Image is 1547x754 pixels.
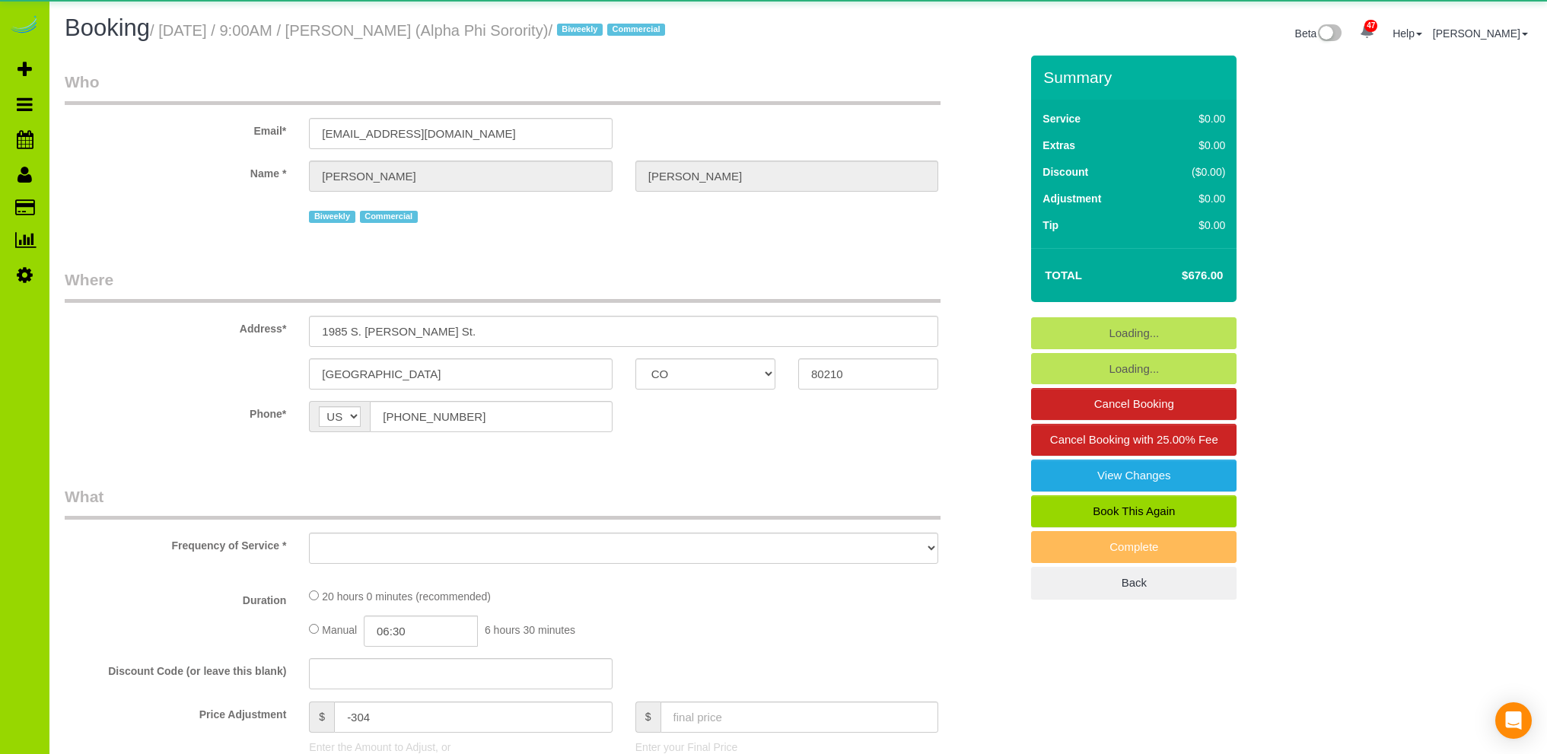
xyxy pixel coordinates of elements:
a: Cancel Booking [1031,388,1237,420]
label: Price Adjustment [53,702,298,722]
label: Frequency of Service * [53,533,298,553]
label: Extras [1042,138,1075,153]
span: / [548,22,670,39]
span: 6 hours 30 minutes [485,624,575,636]
label: Discount [1042,164,1088,180]
span: $ [309,702,334,733]
h4: $676.00 [1136,269,1223,282]
a: Help [1393,27,1422,40]
span: 20 hours 0 minutes (recommended) [322,590,491,603]
label: Service [1042,111,1081,126]
a: View Changes [1031,460,1237,492]
span: Commercial [607,24,665,36]
div: $0.00 [1160,218,1225,233]
input: First Name* [309,161,612,192]
div: Open Intercom Messenger [1495,702,1532,739]
span: Biweekly [557,24,603,36]
input: Last Name* [635,161,938,192]
a: Cancel Booking with 25.00% Fee [1031,424,1237,456]
legend: Where [65,269,941,303]
label: Tip [1042,218,1058,233]
a: [PERSON_NAME] [1433,27,1528,40]
label: Email* [53,118,298,138]
span: Booking [65,14,150,41]
img: New interface [1316,24,1342,44]
img: Automaid Logo [9,15,40,37]
input: Email* [309,118,612,149]
span: Manual [322,624,357,636]
label: Name * [53,161,298,181]
a: Beta [1295,27,1342,40]
legend: Who [65,71,941,105]
label: Adjustment [1042,191,1101,206]
label: Address* [53,316,298,336]
input: Phone* [370,401,612,432]
a: Back [1031,567,1237,599]
span: $ [635,702,660,733]
label: Duration [53,587,298,608]
input: Zip Code* [798,358,938,390]
div: $0.00 [1160,191,1225,206]
input: City* [309,358,612,390]
div: $0.00 [1160,138,1225,153]
span: Cancel Booking with 25.00% Fee [1050,433,1218,446]
a: 47 [1352,15,1382,49]
div: $0.00 [1160,111,1225,126]
a: Book This Again [1031,495,1237,527]
label: Phone* [53,401,298,422]
label: Discount Code (or leave this blank) [53,658,298,679]
input: final price [660,702,939,733]
h3: Summary [1043,68,1229,86]
legend: What [65,485,941,520]
span: 47 [1364,20,1377,32]
div: ($0.00) [1160,164,1225,180]
span: Biweekly [309,211,355,223]
strong: Total [1045,269,1082,282]
small: / [DATE] / 9:00AM / [PERSON_NAME] (Alpha Phi Sorority) [150,22,670,39]
span: Commercial [360,211,418,223]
